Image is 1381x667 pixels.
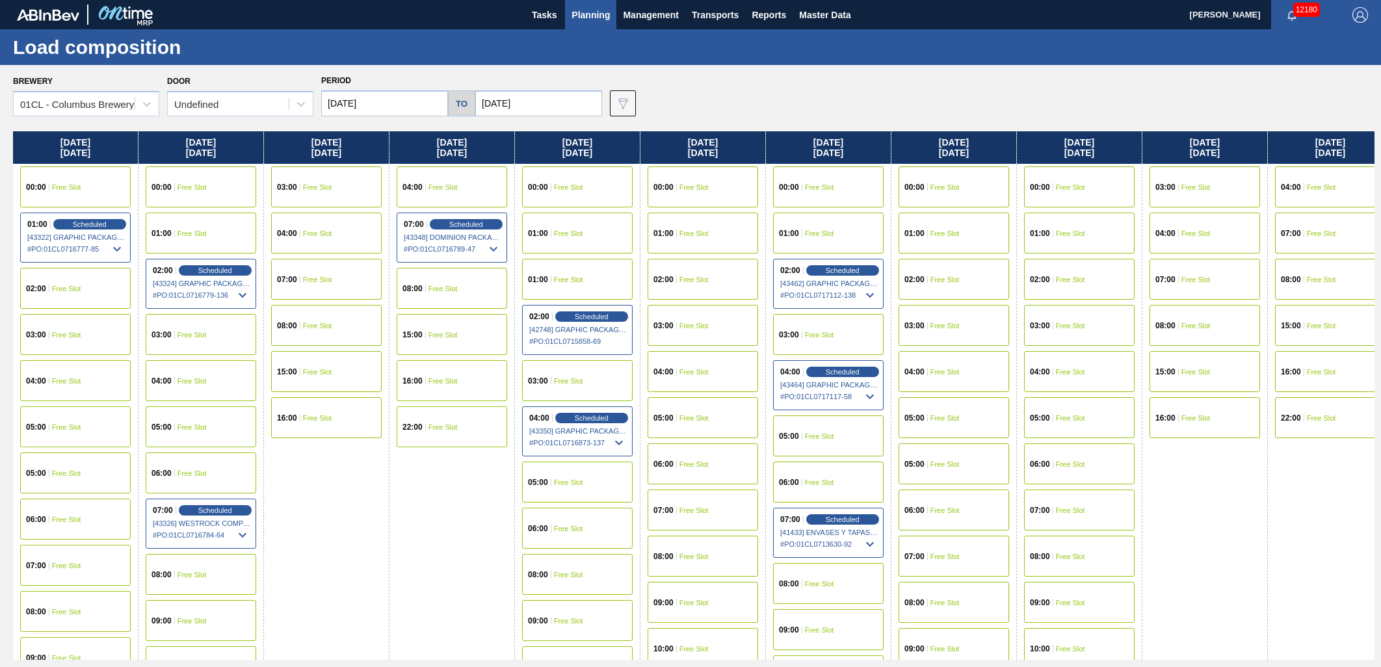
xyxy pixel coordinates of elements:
span: Free Slot [1056,460,1085,468]
span: 03:00 [277,183,297,191]
span: # PO : 01CL0715858-69 [529,333,627,349]
span: Free Slot [554,617,583,625]
span: Scheduled [826,267,860,274]
span: 04:00 [277,229,297,237]
span: Free Slot [1181,229,1211,237]
span: 16:00 [1281,368,1301,376]
span: Free Slot [1056,229,1085,237]
span: 03:00 [151,331,172,339]
span: 06:00 [779,478,799,486]
button: Notifications [1271,6,1313,24]
span: Free Slot [930,229,960,237]
div: Undefined [174,99,218,110]
span: # PO : 01CL0717117-58 [780,389,878,404]
span: Free Slot [1181,276,1211,283]
span: 04:00 [1030,368,1050,376]
span: 03:00 [1155,183,1176,191]
span: 03:00 [653,322,674,330]
span: Free Slot [1307,183,1336,191]
span: Scheduled [198,267,232,274]
span: 05:00 [151,423,172,431]
span: Free Slot [178,183,207,191]
span: 12180 [1293,3,1320,17]
span: [43464] GRAPHIC PACKAGING INTERNATIONA - 0008221069 [780,381,878,389]
span: 08:00 [151,571,172,579]
span: 00:00 [1030,183,1050,191]
span: 08:00 [402,285,423,293]
span: 00:00 [528,183,548,191]
span: # PO : 01CL0716789-47 [404,241,501,257]
span: 08:00 [528,571,548,579]
span: Free Slot [1056,553,1085,560]
span: Free Slot [1307,276,1336,283]
span: 07:00 [1030,506,1050,514]
span: Reports [752,7,786,23]
span: Free Slot [428,331,458,339]
button: icon-filter-gray [610,90,636,116]
span: 04:00 [26,377,46,385]
span: Free Slot [930,183,960,191]
span: Free Slot [1181,414,1211,422]
input: mm/dd/yyyy [321,90,448,116]
span: Free Slot [428,285,458,293]
span: Free Slot [303,368,332,376]
span: Free Slot [679,460,709,468]
span: Free Slot [1056,645,1085,653]
span: Free Slot [805,478,834,486]
span: Free Slot [554,229,583,237]
span: 04:00 [151,377,172,385]
span: 22:00 [402,423,423,431]
span: Free Slot [679,276,709,283]
span: 15:00 [402,331,423,339]
span: Free Slot [930,506,960,514]
span: Master Data [799,7,850,23]
span: 08:00 [653,553,674,560]
span: 01:00 [27,220,47,228]
span: 05:00 [904,460,925,468]
span: 16:00 [402,377,423,385]
span: Free Slot [805,580,834,588]
span: 08:00 [26,608,46,616]
span: 04:00 [402,183,423,191]
span: Period [321,76,351,85]
span: Free Slot [178,571,207,579]
span: 04:00 [1281,183,1301,191]
div: [DATE] [DATE] [264,131,389,164]
span: Scheduled [575,313,609,320]
span: Management [623,7,679,23]
span: Free Slot [554,571,583,579]
span: 06:00 [904,506,925,514]
span: 22:00 [1281,414,1301,422]
span: Free Slot [930,599,960,607]
span: Free Slot [1307,414,1336,422]
span: 02:00 [1030,276,1050,283]
span: 08:00 [1030,553,1050,560]
span: 05:00 [779,432,799,440]
span: Free Slot [52,654,81,662]
span: Free Slot [428,183,458,191]
span: 08:00 [904,599,925,607]
span: Free Slot [554,183,583,191]
span: [43322] GRAPHIC PACKAGING INTERNATIONA - 0008221069 [27,233,125,241]
span: Free Slot [1181,322,1211,330]
span: Free Slot [52,562,81,569]
span: Free Slot [1056,368,1085,376]
span: 06:00 [26,516,46,523]
div: [DATE] [DATE] [138,131,263,164]
span: # PO : 01CL0716777-85 [27,241,125,257]
span: Free Slot [1056,599,1085,607]
span: Free Slot [930,553,960,560]
span: 01:00 [528,229,548,237]
span: Free Slot [554,377,583,385]
span: 04:00 [653,368,674,376]
span: 00:00 [779,183,799,191]
span: Free Slot [178,469,207,477]
img: Logout [1352,7,1368,23]
span: 07:00 [153,506,173,514]
span: Free Slot [52,285,81,293]
span: 07:00 [26,562,46,569]
span: 08:00 [1155,322,1176,330]
span: 15:00 [1155,368,1176,376]
div: [DATE] [DATE] [891,131,1016,164]
span: Free Slot [679,322,709,330]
